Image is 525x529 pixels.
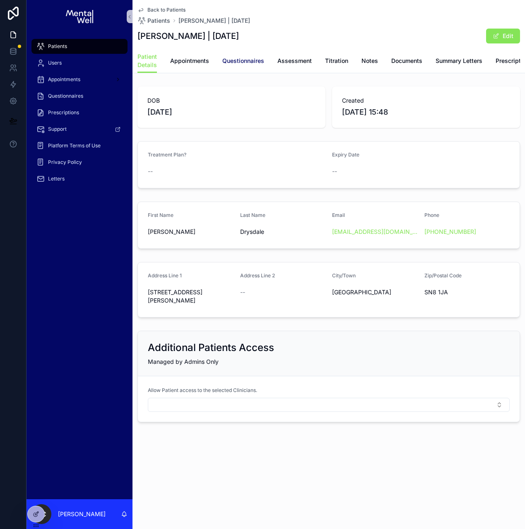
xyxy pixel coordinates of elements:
[66,10,93,23] img: App logo
[332,212,345,218] span: Email
[147,96,315,105] span: DOB
[361,53,378,70] a: Notes
[31,122,128,137] a: Support
[31,155,128,170] a: Privacy Policy
[137,53,157,69] span: Patient Details
[147,7,185,13] span: Back to Patients
[147,106,315,118] span: [DATE]
[240,288,245,296] span: --
[31,89,128,103] a: Questionnaires
[148,398,510,412] button: Select Button
[48,76,80,83] span: Appointments
[486,29,520,43] button: Edit
[332,167,337,176] span: --
[148,151,186,158] span: Treatment Plan?
[137,7,185,13] a: Back to Patients
[391,57,422,65] span: Documents
[240,272,275,279] span: Address Line 2
[332,228,418,236] a: [EMAIL_ADDRESS][DOMAIN_NAME]
[148,167,153,176] span: --
[31,171,128,186] a: Letters
[148,387,257,394] span: Allow Patient access to the selected Clinicians.
[48,142,101,149] span: Platform Terms of Use
[170,57,209,65] span: Appointments
[148,341,274,354] h2: Additional Patients Access
[147,17,170,25] span: Patients
[424,212,439,218] span: Phone
[137,49,157,73] a: Patient Details
[332,151,359,158] span: Expiry Date
[31,72,128,87] a: Appointments
[48,176,65,182] span: Letters
[436,53,482,70] a: Summary Letters
[240,212,265,218] span: Last Name
[148,212,173,218] span: First Name
[424,272,462,279] span: Zip/Postal Code
[26,33,132,197] div: scrollable content
[240,228,326,236] span: Drysdale
[277,53,312,70] a: Assessment
[332,288,418,296] span: [GEOGRAPHIC_DATA]
[332,272,356,279] span: City/Town
[48,109,79,116] span: Prescriptions
[148,358,219,365] span: Managed by Admins Only
[342,106,510,118] span: [DATE] 15:48
[137,17,170,25] a: Patients
[148,228,234,236] span: [PERSON_NAME]
[148,272,182,279] span: Address Line 1
[325,53,348,70] a: Titration
[424,288,510,296] span: SN8 1JA
[31,39,128,54] a: Patients
[361,57,378,65] span: Notes
[342,96,510,105] span: Created
[178,17,250,25] a: [PERSON_NAME] | [DATE]
[137,30,239,42] h1: [PERSON_NAME] | [DATE]
[58,510,106,518] p: [PERSON_NAME]
[48,159,82,166] span: Privacy Policy
[222,53,264,70] a: Questionnaires
[48,126,67,132] span: Support
[148,288,234,305] span: [STREET_ADDRESS][PERSON_NAME]
[31,138,128,153] a: Platform Terms of Use
[170,53,209,70] a: Appointments
[424,228,476,236] a: [PHONE_NUMBER]
[436,57,482,65] span: Summary Letters
[391,53,422,70] a: Documents
[277,57,312,65] span: Assessment
[48,93,83,99] span: Questionnaires
[325,57,348,65] span: Titration
[222,57,264,65] span: Questionnaires
[48,43,67,50] span: Patients
[48,60,62,66] span: Users
[31,55,128,70] a: Users
[31,105,128,120] a: Prescriptions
